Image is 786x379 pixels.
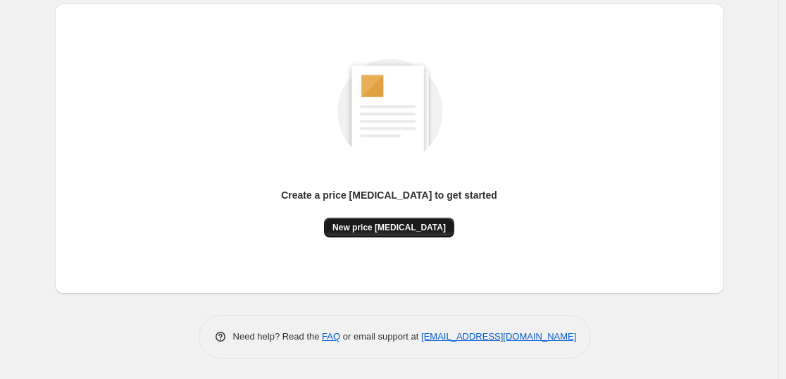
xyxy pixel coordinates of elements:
[340,331,421,342] span: or email support at
[233,331,323,342] span: Need help? Read the
[322,331,340,342] a: FAQ
[324,218,454,237] button: New price [MEDICAL_DATA]
[421,331,576,342] a: [EMAIL_ADDRESS][DOMAIN_NAME]
[332,222,446,233] span: New price [MEDICAL_DATA]
[281,188,497,202] p: Create a price [MEDICAL_DATA] to get started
